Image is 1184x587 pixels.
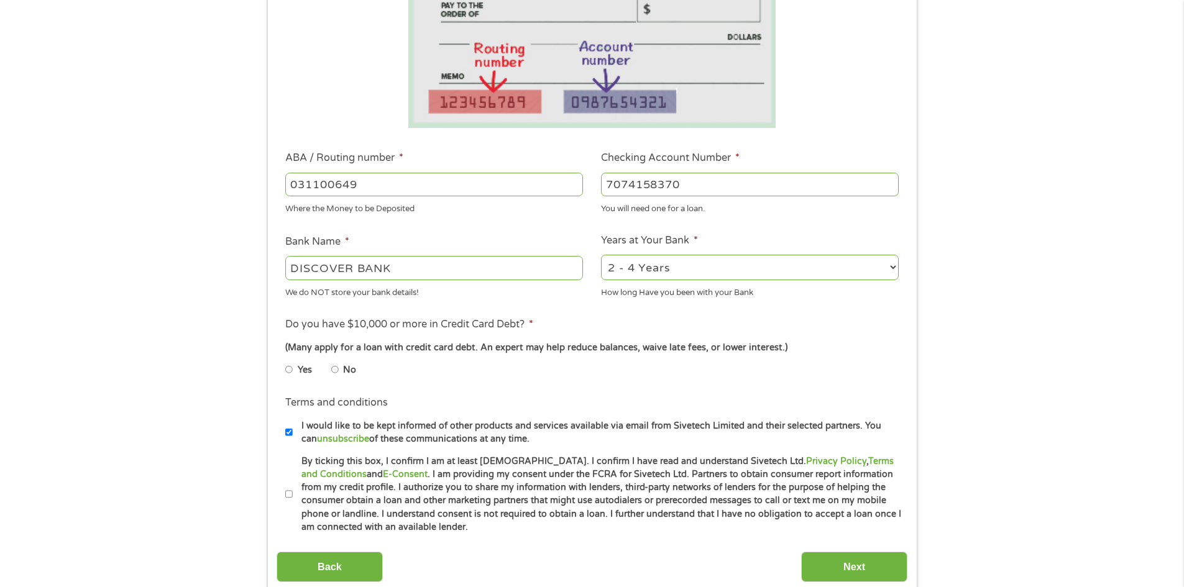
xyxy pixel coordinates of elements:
[806,456,866,466] a: Privacy Policy
[801,552,907,582] input: Next
[317,434,369,444] a: unsubscribe
[601,282,899,299] div: How long Have you been with your Bank
[601,173,899,196] input: 345634636
[301,456,894,480] a: Terms and Conditions
[383,469,428,480] a: E-Consent
[285,282,583,299] div: We do NOT store your bank details!
[298,363,312,377] label: Yes
[293,419,902,446] label: I would like to be kept informed of other products and services available via email from Sivetech...
[277,552,383,582] input: Back
[285,341,898,355] div: (Many apply for a loan with credit card debt. An expert may help reduce balances, waive late fees...
[343,363,356,377] label: No
[285,199,583,216] div: Where the Money to be Deposited
[293,455,902,534] label: By ticking this box, I confirm I am at least [DEMOGRAPHIC_DATA]. I confirm I have read and unders...
[285,235,349,248] label: Bank Name
[601,152,740,165] label: Checking Account Number
[285,318,533,331] label: Do you have $10,000 or more in Credit Card Debt?
[285,396,388,409] label: Terms and conditions
[285,152,403,165] label: ABA / Routing number
[285,173,583,196] input: 263177916
[601,234,698,247] label: Years at Your Bank
[601,199,899,216] div: You will need one for a loan.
